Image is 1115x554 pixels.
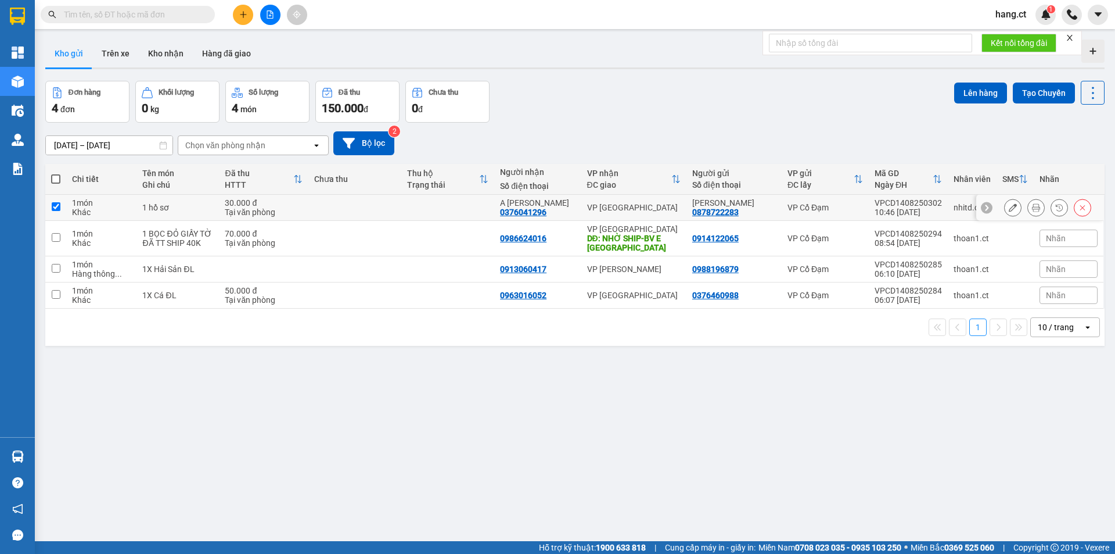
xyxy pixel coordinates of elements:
[72,208,131,217] div: Khác
[1002,174,1019,184] div: SMS
[875,229,942,238] div: VPCD1408250294
[587,265,681,274] div: VP [PERSON_NAME]
[135,81,220,123] button: Khối lượng0kg
[72,174,131,184] div: Chi tiết
[954,83,1007,103] button: Lên hàng
[12,134,24,146] img: warehouse-icon
[46,136,172,155] input: Select a date range.
[225,198,303,208] div: 30.000 đ
[1093,9,1103,20] span: caret-down
[12,530,23,541] span: message
[405,81,490,123] button: Chưa thu0đ
[109,28,485,43] li: Cổ Đạm, xã [GEOGRAPHIC_DATA], [GEOGRAPHIC_DATA]
[142,203,213,212] div: 1 hồ sơ
[92,40,139,67] button: Trên xe
[225,81,310,123] button: Số lượng4món
[333,131,394,155] button: Bộ lọc
[293,10,301,19] span: aim
[769,34,972,52] input: Nhập số tổng đài
[875,169,933,178] div: Mã GD
[225,286,303,295] div: 50.000 đ
[787,203,863,212] div: VP Cổ Đạm
[72,269,131,278] div: Hàng thông thường
[72,229,131,238] div: 1 món
[225,208,303,217] div: Tại văn phòng
[12,105,24,117] img: warehouse-icon
[64,8,201,21] input: Tìm tên, số ĐT hoặc mã đơn
[692,169,776,178] div: Người gửi
[587,224,681,234] div: VP [GEOGRAPHIC_DATA]
[954,291,991,300] div: thoan1.ct
[954,174,991,184] div: Nhân viên
[232,101,238,115] span: 4
[904,545,908,550] span: ⚪️
[500,181,575,191] div: Số điện thoại
[72,295,131,305] div: Khác
[260,5,280,25] button: file-add
[109,43,485,58] li: Hotline: 1900252555
[587,180,671,190] div: ĐC giao
[1081,40,1105,63] div: Tạo kho hàng mới
[225,238,303,248] div: Tại văn phòng
[500,167,575,177] div: Người nhận
[142,169,213,178] div: Tên món
[12,477,23,488] span: question-circle
[981,34,1056,52] button: Kết nối tổng đài
[407,169,479,178] div: Thu hộ
[787,234,863,243] div: VP Cổ Đạm
[314,174,395,184] div: Chưa thu
[787,180,854,190] div: ĐC lấy
[159,88,194,96] div: Khối lượng
[875,269,942,278] div: 06:10 [DATE]
[692,234,739,243] div: 0914122065
[72,198,131,208] div: 1 món
[142,265,213,274] div: 1X Hải Sản ĐL
[539,541,646,554] span: Hỗ trợ kỹ thuật:
[1003,541,1005,554] span: |
[219,164,308,195] th: Toggle SortBy
[115,269,122,278] span: ...
[1088,5,1108,25] button: caret-down
[142,229,213,238] div: 1 BỌC ĐỎ GIẤY TỜ
[69,88,100,96] div: Đơn hàng
[954,234,991,243] div: thoan1.ct
[500,291,546,300] div: 0963016052
[233,5,253,25] button: plus
[1038,321,1074,333] div: 10 / trang
[72,286,131,295] div: 1 món
[418,105,423,114] span: đ
[142,291,213,300] div: 1X Cá ĐL
[587,169,671,178] div: VP nhận
[875,238,942,248] div: 08:54 [DATE]
[875,208,942,217] div: 10:46 [DATE]
[758,541,901,554] span: Miền Nam
[52,101,58,115] span: 4
[150,105,159,114] span: kg
[787,291,863,300] div: VP Cổ Đạm
[795,543,901,552] strong: 0708 023 035 - 0935 103 250
[225,180,293,190] div: HTTT
[287,5,307,25] button: aim
[692,180,776,190] div: Số điện thoại
[225,295,303,305] div: Tại văn phòng
[142,238,213,248] div: ĐÃ TT SHIP 40K
[429,88,458,96] div: Chưa thu
[1004,199,1022,216] div: Sửa đơn hàng
[12,503,23,514] span: notification
[692,291,739,300] div: 0376460988
[944,543,994,552] strong: 0369 525 060
[312,141,321,150] svg: open
[12,451,24,463] img: warehouse-icon
[1046,234,1066,243] span: Nhãn
[266,10,274,19] span: file-add
[139,40,193,67] button: Kho nhận
[787,169,854,178] div: VP gửi
[10,8,25,25] img: logo-vxr
[12,47,24,59] img: dashboard-icon
[12,163,24,175] img: solution-icon
[72,238,131,248] div: Khác
[1051,544,1059,552] span: copyright
[581,164,686,195] th: Toggle SortBy
[412,101,418,115] span: 0
[15,84,135,103] b: GỬI : VP Cổ Đạm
